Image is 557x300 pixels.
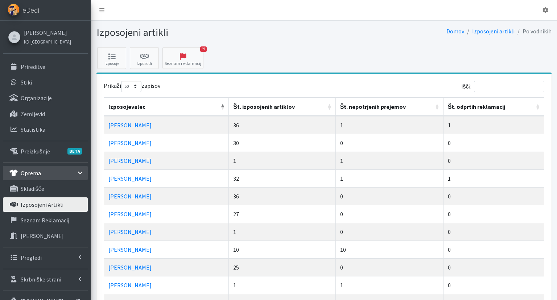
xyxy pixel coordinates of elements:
[461,81,544,92] label: Išči:
[21,185,44,192] p: skladišče
[229,116,336,134] td: 36
[21,276,61,283] p: Skrbniške strani
[336,276,443,294] td: 1
[229,152,336,169] td: 1
[21,254,42,261] p: Pregledi
[443,276,544,294] td: 0
[336,98,443,116] th: Št. nepotrjenih prejemov: vključite za naraščujoči sort
[108,246,152,253] a: [PERSON_NAME]
[472,28,515,35] a: Izposojeni artikli
[24,37,71,46] a: KD [GEOGRAPHIC_DATA]
[22,5,39,16] span: eDedi
[443,205,544,223] td: 0
[443,134,544,152] td: 0
[21,63,45,70] p: Prireditve
[336,241,443,258] td: 10
[336,258,443,276] td: 0
[108,264,152,271] a: [PERSON_NAME]
[3,107,88,121] a: Zemljevid
[3,59,88,74] a: Prireditve
[21,94,52,102] p: Organizacije
[446,28,464,35] a: Domov
[229,258,336,276] td: 25
[21,232,64,239] p: [PERSON_NAME]
[200,46,207,52] span: 49
[229,187,336,205] td: 36
[130,47,159,69] a: Izposodi
[443,258,544,276] td: 0
[229,205,336,223] td: 27
[3,144,88,159] a: PreizkušnjeBETA
[3,272,88,287] a: Skrbniške strani
[21,79,32,86] p: Stiki
[3,166,88,180] a: Oprema
[229,134,336,152] td: 30
[108,175,152,182] a: [PERSON_NAME]
[24,39,71,45] small: KD [GEOGRAPHIC_DATA]
[443,223,544,241] td: 0
[3,197,88,212] a: Izposojeni artikli
[3,181,88,196] a: skladišče
[108,157,152,164] a: [PERSON_NAME]
[104,81,160,92] label: Prikaži zapisov
[3,229,88,243] a: [PERSON_NAME]
[3,122,88,137] a: Statistika
[336,223,443,241] td: 0
[108,193,152,200] a: [PERSON_NAME]
[443,187,544,205] td: 0
[336,116,443,134] td: 1
[97,47,126,69] a: Izposoje
[3,75,88,90] a: Stiki
[515,26,552,37] li: Po vodnikih
[229,241,336,258] td: 10
[21,148,50,155] p: Preizkušnje
[229,276,336,294] td: 1
[336,152,443,169] td: 1
[21,169,41,177] p: Oprema
[336,169,443,187] td: 1
[443,116,544,134] td: 1
[21,217,69,224] p: Seznam reklamacij
[24,28,71,37] a: [PERSON_NAME]
[229,169,336,187] td: 32
[108,228,152,235] a: [PERSON_NAME]
[443,241,544,258] td: 0
[67,148,82,155] span: BETA
[162,47,203,69] a: 49 Seznam reklamacij
[108,210,152,218] a: [PERSON_NAME]
[443,98,544,116] th: Št. odprtih reklamacij: vključite za naraščujoči sort
[336,205,443,223] td: 0
[229,98,336,116] th: Št. izposojenih artiklov: vključite za naraščujoči sort
[21,201,63,208] p: Izposojeni artikli
[443,152,544,169] td: 0
[474,81,544,92] input: Išči:
[443,169,544,187] td: 1
[108,122,152,129] a: [PERSON_NAME]
[3,213,88,227] a: Seznam reklamacij
[336,187,443,205] td: 0
[3,250,88,265] a: Pregledi
[104,98,229,116] th: Izposojevalec: vključite za padajoči sort
[21,110,45,118] p: Zemljevid
[229,223,336,241] td: 1
[336,134,443,152] td: 0
[121,81,141,92] select: Prikažizapisov
[108,281,152,289] a: [PERSON_NAME]
[96,26,321,39] h1: Izposojeni artikli
[108,139,152,147] a: [PERSON_NAME]
[3,91,88,105] a: Organizacije
[8,4,20,16] img: eDedi
[21,126,45,133] p: Statistika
